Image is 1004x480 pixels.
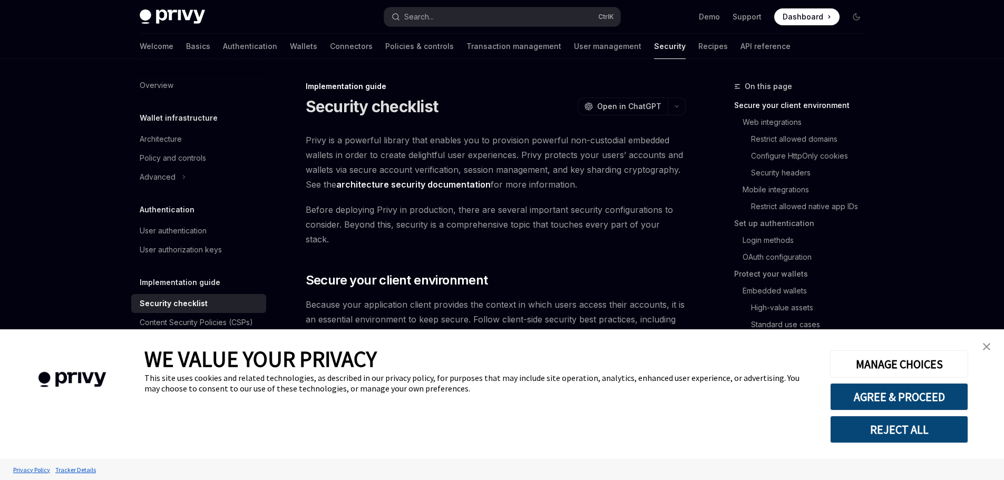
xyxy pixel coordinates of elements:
button: Open in ChatGPT [578,97,668,115]
a: Restrict allowed domains [734,131,873,148]
a: Standard use cases [734,316,873,333]
button: Toggle dark mode [848,8,865,25]
a: High-value assets [734,299,873,316]
button: AGREE & PROCEED [830,383,968,410]
a: Wallets [290,34,317,59]
span: Privy is a powerful library that enables you to provision powerful non-custodial embedded wallets... [306,133,686,192]
div: Advanced [140,171,176,183]
div: Overview [140,79,173,92]
a: Architecture [131,130,266,149]
a: Recipes [698,34,728,59]
span: Dashboard [783,12,823,22]
a: Web integrations [734,114,873,131]
h5: Authentication [140,203,194,216]
button: Toggle Advanced section [131,168,266,187]
div: Policy and controls [140,152,206,164]
a: Policies & controls [385,34,454,59]
a: Demo [699,12,720,22]
div: User authorization keys [140,243,222,256]
div: User authentication [140,224,207,237]
a: Basics [186,34,210,59]
a: Restrict allowed native app IDs [734,198,873,215]
span: Because your application client provides the context in which users access their accounts, it is ... [306,297,686,356]
button: MANAGE CHOICES [830,350,968,378]
h1: Security checklist [306,97,438,116]
a: Secure your client environment [734,97,873,114]
span: Ctrl K [598,13,614,21]
a: Tracker Details [53,461,99,479]
a: architecture security documentation [336,179,491,190]
a: Policy and controls [131,149,266,168]
div: Implementation guide [306,81,686,92]
a: OAuth configuration [734,249,873,266]
a: User authorization keys [131,240,266,259]
h5: Wallet infrastructure [140,112,218,124]
a: Security checklist [131,294,266,313]
a: Dashboard [774,8,840,25]
a: Embedded wallets [734,282,873,299]
div: Search... [404,11,434,23]
a: Authentication [223,34,277,59]
a: Support [733,12,762,22]
button: REJECT ALL [830,416,968,443]
a: Login methods [734,232,873,249]
a: Mobile integrations [734,181,873,198]
a: Welcome [140,34,173,59]
a: Privacy Policy [11,461,53,479]
div: Security checklist [140,297,208,310]
a: Content Security Policies (CSPs) [131,313,266,332]
img: close banner [983,343,990,350]
span: Before deploying Privy in production, there are several important security configurations to cons... [306,202,686,247]
span: Secure your client environment [306,272,488,289]
span: WE VALUE YOUR PRIVACY [144,345,377,373]
a: API reference [740,34,791,59]
div: Architecture [140,133,182,145]
a: Overview [131,76,266,95]
a: Transaction management [466,34,561,59]
a: Connectors [330,34,373,59]
h5: Implementation guide [140,276,220,289]
a: User authentication [131,221,266,240]
img: dark logo [140,9,205,24]
a: Set up authentication [734,215,873,232]
span: On this page [745,80,792,93]
img: company logo [16,357,129,403]
div: Content Security Policies (CSPs) [140,316,253,329]
a: close banner [976,336,997,357]
div: This site uses cookies and related technologies, as described in our privacy policy, for purposes... [144,373,814,394]
a: User management [574,34,641,59]
span: Open in ChatGPT [597,101,661,112]
a: Security [654,34,686,59]
a: Security headers [734,164,873,181]
button: Open search [384,7,620,26]
a: Configure HttpOnly cookies [734,148,873,164]
a: Protect your wallets [734,266,873,282]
